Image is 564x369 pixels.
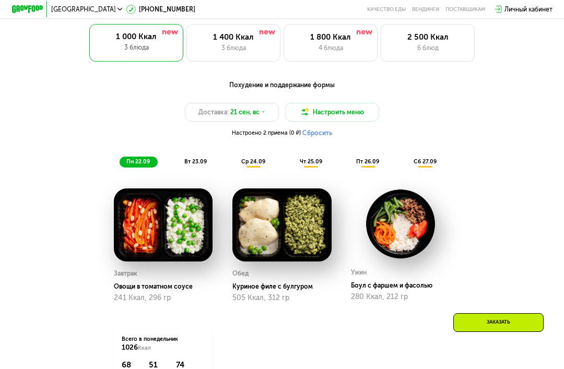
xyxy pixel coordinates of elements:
div: Личный кабинет [504,5,553,14]
button: Сбросить [302,129,332,137]
div: 2 500 Ккал [389,32,466,42]
a: [PHONE_NUMBER] [126,5,195,14]
div: 280 Ккал, 212 гр [351,293,450,301]
div: 505 Ккал, 312 гр [232,294,332,302]
span: Доставка: [198,108,229,117]
div: 1 800 Ккал [292,32,369,42]
div: Всего в понедельник [122,335,205,352]
span: 1026 [122,343,138,352]
div: Заказать [453,313,544,332]
span: сб 27.09 [414,158,437,165]
div: 4 блюда [292,43,369,53]
div: Куриное филе с булгуром [232,283,338,291]
span: пт 26.09 [356,158,379,165]
div: Ужин [351,267,367,279]
div: 1 400 Ккал [195,32,272,42]
span: 21 сен, вс [230,108,260,117]
span: пн 22.09 [126,158,150,165]
span: Настроено 2 приема (0 ₽) [232,130,301,136]
div: 3 блюда [97,43,175,52]
div: Боул с фаршем и фасолью [351,282,456,290]
div: Обед [232,268,249,280]
span: [GEOGRAPHIC_DATA] [51,6,116,13]
div: поставщикам [445,6,485,13]
div: Овощи в томатном соусе [114,283,219,291]
div: 3 блюда [195,43,272,53]
div: 6 блюд [389,43,466,53]
a: Качество еды [367,6,406,13]
button: Настроить меню [285,103,379,122]
span: чт 25.09 [300,158,322,165]
div: 241 Ккал, 296 гр [114,294,213,302]
span: вт 23.09 [184,158,207,165]
div: Похудение и поддержание формы [50,80,514,90]
span: ср 24.09 [241,158,265,165]
div: Завтрак [114,268,137,280]
a: Вендинги [412,6,439,13]
div: 1 000 Ккал [97,32,175,41]
span: Ккал [138,344,151,351]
